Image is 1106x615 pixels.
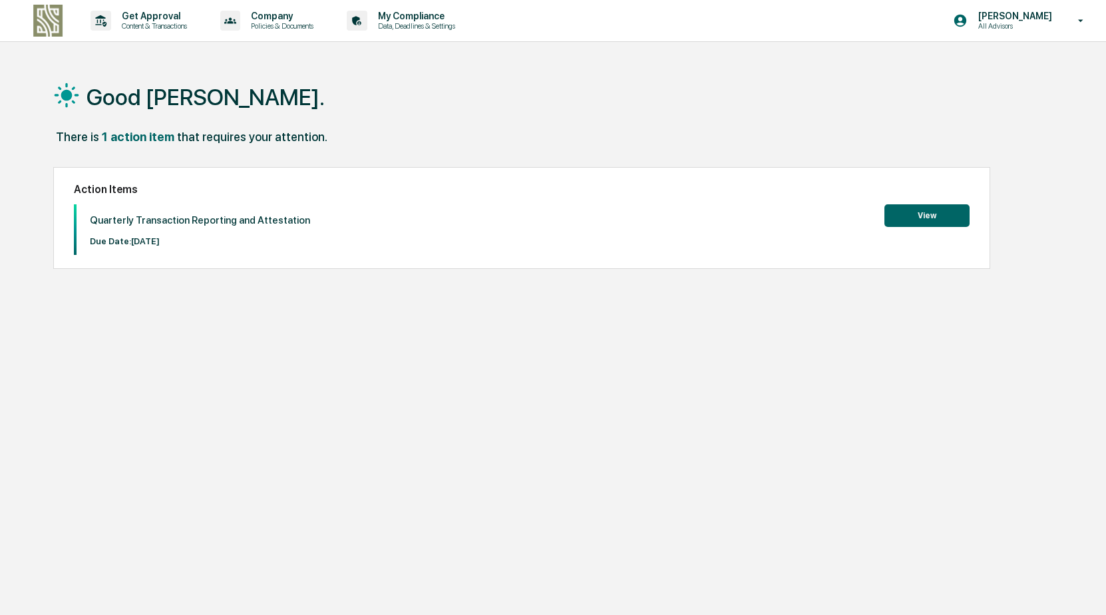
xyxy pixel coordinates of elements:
[90,236,310,246] p: Due Date: [DATE]
[968,21,1059,31] p: All Advisors
[884,208,970,221] a: View
[240,11,320,21] p: Company
[90,214,310,226] p: Quarterly Transaction Reporting and Attestation
[111,11,194,21] p: Get Approval
[102,130,174,144] div: 1 action item
[968,11,1059,21] p: [PERSON_NAME]
[367,21,462,31] p: Data, Deadlines & Settings
[884,204,970,227] button: View
[56,130,99,144] div: There is
[177,130,327,144] div: that requires your attention.
[240,21,320,31] p: Policies & Documents
[32,5,64,37] img: logo
[87,84,325,110] h1: Good [PERSON_NAME].
[74,183,970,196] h2: Action Items
[367,11,462,21] p: My Compliance
[111,21,194,31] p: Content & Transactions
